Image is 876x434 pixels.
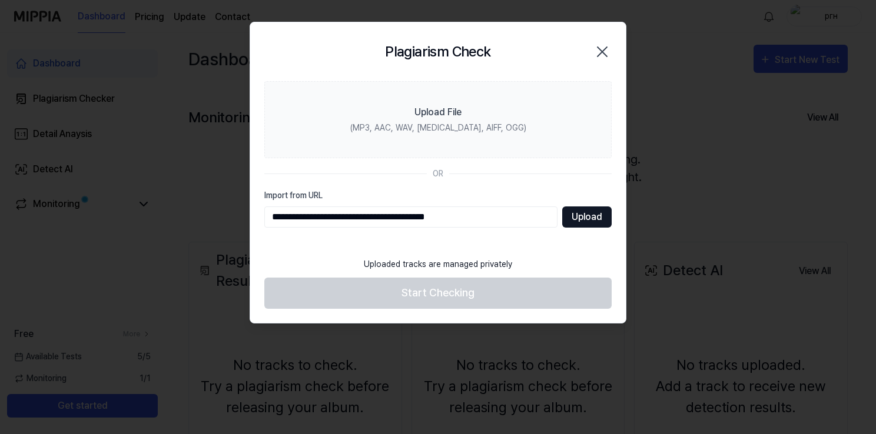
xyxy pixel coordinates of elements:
[350,122,526,134] div: (MP3, AAC, WAV, [MEDICAL_DATA], AIFF, OGG)
[385,41,490,62] h2: Plagiarism Check
[357,251,519,278] div: Uploaded tracks are managed privately
[562,206,612,228] button: Upload
[433,168,443,180] div: OR
[414,105,462,119] div: Upload File
[264,189,612,202] label: Import from URL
